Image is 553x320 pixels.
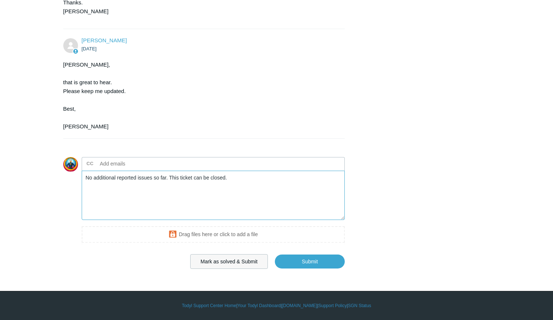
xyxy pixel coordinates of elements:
label: CC [86,158,93,169]
a: Todyl Support Center Home [182,302,236,309]
a: Support Policy [318,302,347,309]
input: Submit [275,255,345,269]
button: Mark as solved & Submit [190,254,268,269]
time: 08/18/2025, 14:50 [82,46,97,51]
input: Add emails [97,158,176,169]
a: [DOMAIN_NAME] [282,302,317,309]
span: Kris Haire [82,37,127,43]
textarea: Add your reply [82,171,345,220]
a: Your Todyl Dashboard [237,302,280,309]
a: [PERSON_NAME] [82,37,127,43]
a: SGN Status [348,302,371,309]
div: [PERSON_NAME], that is great to hear. Please keep me updated. Best, [PERSON_NAME] [63,60,338,131]
div: | | | | [63,302,490,309]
